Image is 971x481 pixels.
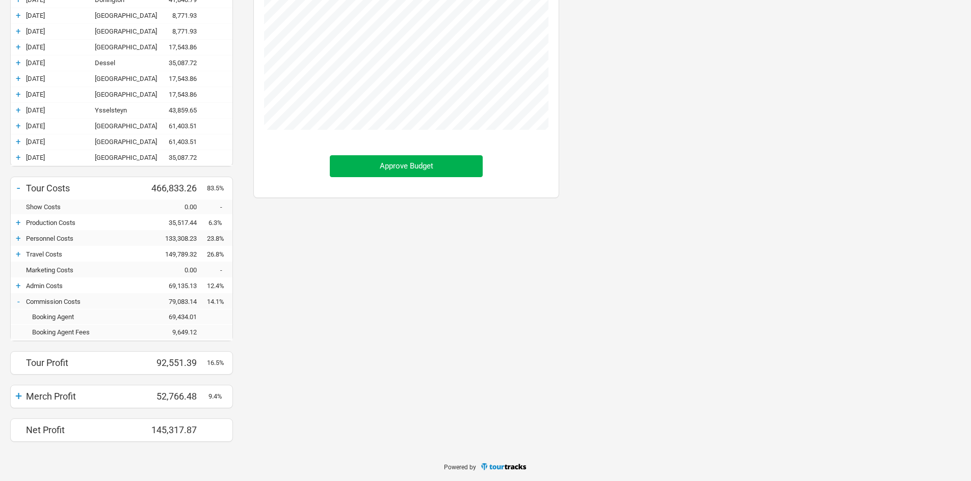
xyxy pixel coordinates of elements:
[146,12,207,19] div: 8,771.93
[95,122,146,130] div: Münster
[146,27,207,35] div: 8,771.93
[11,10,26,20] div: +
[26,357,146,368] div: Tour Profit
[444,463,476,470] span: Powered by
[207,282,232,290] div: 12.4%
[26,391,146,402] div: Merch Profit
[26,235,146,242] div: Personnel Costs
[146,122,207,130] div: 61,403.51
[26,122,95,130] div: 27-Jun-25
[146,391,207,402] div: 52,766.48
[26,425,146,435] div: Net Profit
[26,328,146,336] div: Booking Agent Fees
[207,250,232,258] div: 26.8%
[26,138,95,146] div: 28-Jun-25
[95,75,146,82] div: Saarbrücken
[11,105,26,115] div: +
[95,43,146,51] div: Frankfurt
[207,266,232,274] div: -
[26,75,95,82] div: 21-Jun-25
[26,203,146,211] div: Show Costs
[146,106,207,114] div: 43,859.65
[11,233,26,243] div: +
[146,75,207,82] div: 17,543.86
[26,12,95,19] div: 16-Jun-25
[146,266,207,274] div: 0.00
[95,59,146,67] div: Dessel
[146,235,207,242] div: 133,308.23
[26,154,95,161] div: 29-Jun-25
[26,59,95,67] div: 20-Jun-25
[480,462,527,471] img: TourTracks
[146,313,207,321] div: 69,434.01
[11,73,26,83] div: +
[95,91,146,98] div: Berlin
[146,425,207,435] div: 145,317.87
[207,184,232,192] div: 83.5%
[146,43,207,51] div: 17,543.86
[26,313,146,321] div: Booking Agent
[11,296,26,306] div: -
[26,183,146,193] div: Tour Costs
[330,155,483,177] button: Approve Budget
[26,282,146,290] div: Admin Costs
[26,219,146,227] div: Production Costs
[146,357,207,368] div: 92,551.39
[26,43,95,51] div: 19-Jun-25
[11,58,26,68] div: +
[11,249,26,259] div: +
[26,250,146,258] div: Travel Costs
[11,152,26,162] div: +
[380,161,433,171] span: Approve Budget
[146,298,207,305] div: 79,083.14
[11,42,26,52] div: +
[146,59,207,67] div: 35,087.72
[26,298,146,305] div: Commission Costs
[207,359,232,366] div: 16.5%
[207,298,232,305] div: 14.1%
[207,203,232,211] div: -
[26,91,95,98] div: 23-Jun-25
[146,183,207,193] div: 466,833.26
[146,203,207,211] div: 0.00
[95,138,146,146] div: Leipzig
[95,27,146,35] div: Ljubljana
[146,138,207,146] div: 61,403.51
[146,282,207,290] div: 69,135.13
[11,181,26,195] div: -
[95,12,146,19] div: Budapest
[146,328,207,336] div: 9,649.12
[11,389,26,403] div: +
[26,106,95,114] div: 26-Jun-25
[11,280,26,291] div: +
[11,89,26,99] div: +
[207,392,232,400] div: 9.4%
[207,235,232,242] div: 23.8%
[146,154,207,161] div: 35,087.72
[11,217,26,228] div: +
[26,27,95,35] div: 17-Jun-25
[95,106,146,114] div: Ysselsteyn
[26,266,146,274] div: Marketing Costs
[95,154,146,161] div: Helsinki
[11,136,26,147] div: +
[11,26,26,36] div: +
[207,219,232,227] div: 6.3%
[146,219,207,227] div: 35,517.44
[146,91,207,98] div: 17,543.86
[146,250,207,258] div: 149,789.32
[11,121,26,131] div: +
